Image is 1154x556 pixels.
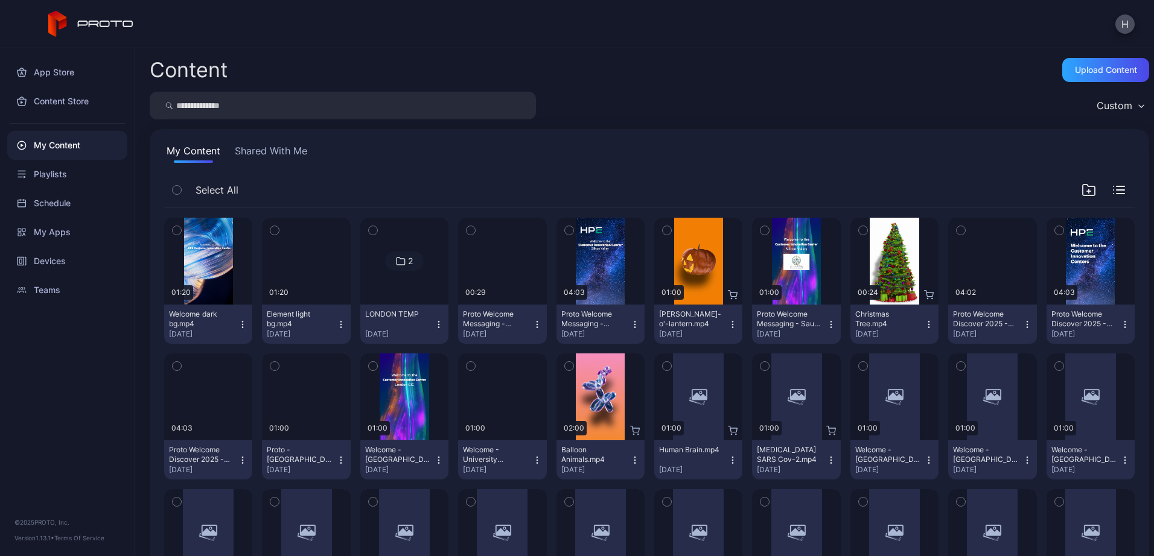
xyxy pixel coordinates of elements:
button: Element light bg.mp4[DATE] [262,305,350,344]
button: Proto Welcome Discover 2025 - Welcome Innovation Campus.mp4[DATE] [164,440,252,479]
div: Christmas Tree.mp4 [855,309,922,329]
a: My Apps [7,218,127,247]
div: Welcome - Houston (v4).mp4 [855,445,922,464]
div: Proto Welcome Messaging - Silicon Valley 07.mp4 [561,309,628,329]
button: Proto Welcome Discover 2025 - Welcome to the CIC.mp4[DATE] [1047,305,1135,344]
button: H [1115,14,1135,34]
div: 2 [408,256,413,267]
div: [DATE] [953,329,1022,339]
button: Welcome - [GEOGRAPHIC_DATA] (v3).mp4[DATE] [1047,440,1135,479]
div: [DATE] [757,329,826,339]
div: Upload Content [1075,65,1137,75]
div: Content [150,60,228,80]
div: [DATE] [757,465,826,475]
button: Shared With Me [232,144,310,163]
div: Human Brain.mp4 [659,445,725,455]
button: [MEDICAL_DATA] SARS Cov-2.mp4[DATE] [752,440,840,479]
div: Proto Welcome Messaging - Saudi Ministry of Defence.mp4 [757,309,823,329]
div: Welcome - University Michigan.mp4 [463,445,529,464]
div: [DATE] [267,329,336,339]
div: Proto Welcome Discover 2025 - Welcome to the CIC.mp4 [1051,309,1118,329]
div: [DATE] [169,465,238,475]
div: Custom [1097,100,1132,112]
div: [DATE] [1051,465,1120,475]
div: [DATE] [267,465,336,475]
button: Human Brain.mp4[DATE] [654,440,742,479]
div: Balloon Animals.mp4 [561,445,628,464]
div: Covid-19 SARS Cov-2.mp4 [757,445,823,464]
button: Welcome - [GEOGRAPHIC_DATA] CIC.mp4[DATE] [360,440,448,479]
div: [DATE] [169,329,238,339]
button: Proto Welcome Discover 2025 - Kinda [PERSON_NAME].mp4[DATE] [948,305,1036,344]
button: Welcome - [GEOGRAPHIC_DATA] (v4).mp4[DATE] [948,440,1036,479]
div: [DATE] [855,465,924,475]
div: [DATE] [561,465,630,475]
div: [DATE] [659,329,728,339]
div: [DATE] [365,465,434,475]
a: Teams [7,276,127,305]
div: Proto Welcome Discover 2025 - Kinda Krista.mp4 [953,309,1019,329]
div: Proto Welcome Discover 2025 - Welcome Innovation Campus.mp4 [169,445,235,464]
div: Welcome dark bg.mp4 [169,309,235,329]
span: Select All [196,183,238,197]
button: Proto Welcome Messaging - Saudi Ministry of Defence.mp4[DATE] [752,305,840,344]
button: LONDON TEMP[DATE] [360,305,448,344]
div: Element light bg.mp4 [267,309,333,329]
div: LONDON TEMP [365,309,432,319]
a: Terms Of Service [54,534,104,542]
div: [DATE] [953,465,1022,475]
a: App Store [7,58,127,87]
button: My Content [164,144,223,163]
div: Welcome - Silicon Valley (v3).mp4 [1051,445,1118,464]
a: My Content [7,131,127,160]
button: Proto Welcome Messaging - [GEOGRAPHIC_DATA] 07.mp4[DATE] [556,305,645,344]
div: [DATE] [561,329,630,339]
span: Version 1.13.1 • [14,534,54,542]
div: [DATE] [659,465,728,475]
a: Devices [7,247,127,276]
button: Christmas Tree.mp4[DATE] [850,305,939,344]
button: Proto Welcome Messaging - [GEOGRAPHIC_DATA] 08.mp4[DATE] [458,305,546,344]
button: [PERSON_NAME]-o'-lantern.mp4[DATE] [654,305,742,344]
button: Proto - [GEOGRAPHIC_DATA] CIC.mp4[DATE] [262,440,350,479]
div: Welcome - London CIC.mp4 [365,445,432,464]
button: Upload Content [1062,58,1149,82]
button: Custom [1091,92,1149,119]
button: Welcome - [GEOGRAPHIC_DATA] (v4).mp4[DATE] [850,440,939,479]
div: Jack-o'-lantern.mp4 [659,309,725,329]
a: Playlists [7,160,127,189]
button: Balloon Animals.mp4[DATE] [556,440,645,479]
div: Proto Welcome Messaging - Silicon Valley 08.mp4 [463,309,529,329]
div: [DATE] [855,329,924,339]
button: Welcome dark bg.mp4[DATE] [164,305,252,344]
div: [DATE] [365,329,434,339]
a: Schedule [7,189,127,218]
div: © 2025 PROTO, Inc. [14,517,120,527]
div: Proto - Singapore CIC.mp4 [267,445,333,464]
div: [DATE] [463,465,532,475]
div: [DATE] [1051,329,1120,339]
a: Content Store [7,87,127,116]
button: Welcome - University [US_STATE][GEOGRAPHIC_DATA]mp4[DATE] [458,440,546,479]
div: Welcome - Geneva (v4).mp4 [953,445,1019,464]
div: [DATE] [463,329,532,339]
